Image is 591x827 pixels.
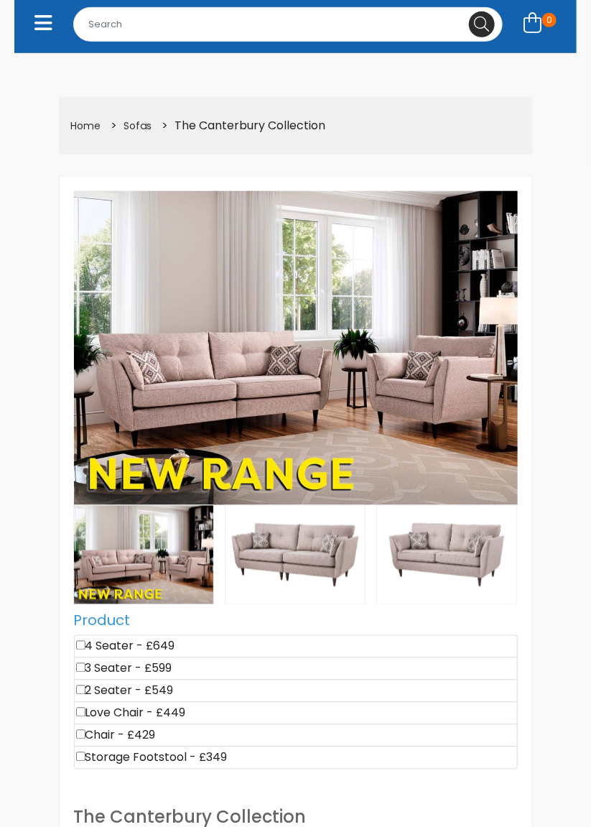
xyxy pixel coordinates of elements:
li: 4 Seater - £649 [74,635,518,658]
button: Toggle navigation [25,8,62,40]
h1: The Canterbury Collection [74,809,518,826]
li: 2 Seater - £549 [74,680,518,703]
a: 0 [514,8,566,40]
span: 0 [542,13,557,27]
input: Search for... [73,7,503,42]
a: Sofas [124,119,152,133]
h5: Product [74,612,518,629]
li: Storage Footstool - £349 [74,747,518,770]
li: The Canterbury Collection [157,115,327,137]
a: Home [71,119,101,133]
li: Love Chair - £449 [74,702,518,725]
li: 3 Seater - £599 [74,657,518,680]
li: Chair - £429 [74,724,518,747]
